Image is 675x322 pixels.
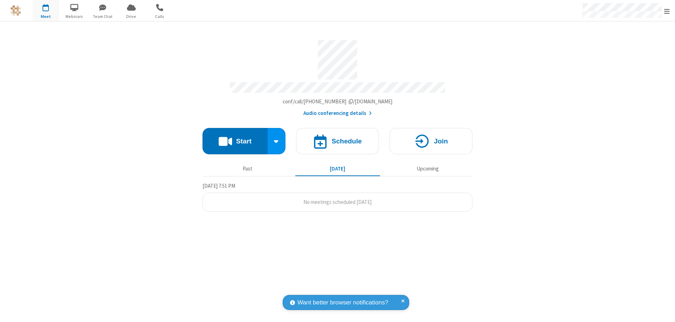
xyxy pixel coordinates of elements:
[283,98,393,106] button: Copy my meeting room linkCopy my meeting room link
[11,5,21,16] img: QA Selenium DO NOT DELETE OR CHANGE
[118,13,144,20] span: Drive
[303,109,372,117] button: Audio conferencing details
[385,162,470,175] button: Upcoming
[202,35,472,117] section: Account details
[61,13,88,20] span: Webinars
[434,138,448,144] h4: Join
[33,13,59,20] span: Meet
[283,98,393,105] span: Copy my meeting room link
[236,138,251,144] h4: Start
[268,128,286,154] div: Start conference options
[296,128,379,154] button: Schedule
[202,128,268,154] button: Start
[297,298,388,307] span: Want better browser notifications?
[390,128,472,154] button: Join
[657,304,670,317] iframe: Chat
[90,13,116,20] span: Team Chat
[295,162,380,175] button: [DATE]
[332,138,362,144] h4: Schedule
[205,162,290,175] button: Past
[303,199,372,205] span: No meetings scheduled [DATE]
[147,13,173,20] span: Calls
[202,182,472,212] section: Today's Meetings
[202,182,235,189] span: [DATE] 7:51 PM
